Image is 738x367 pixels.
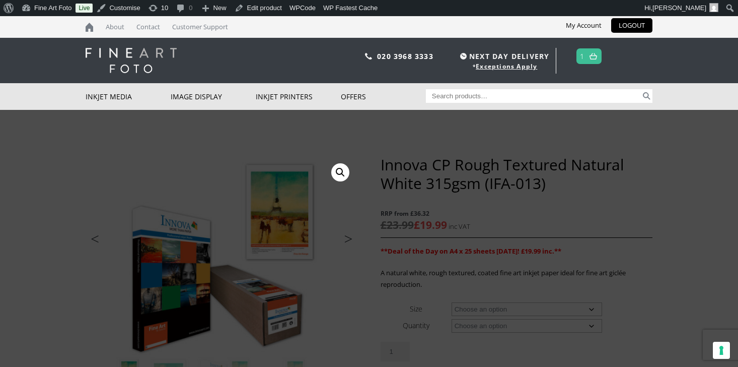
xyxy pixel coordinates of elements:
button: Your consent preferences for tracking technologies [713,342,730,359]
a: Customer Support [167,16,233,38]
a: 1 [580,49,584,64]
img: time.svg [460,53,467,59]
a: Image Display [171,83,256,110]
a: Contact [131,16,165,38]
span: NEXT DAY DELIVERY [458,50,549,62]
img: phone.svg [365,53,372,59]
button: Search [641,89,652,103]
span: [PERSON_NAME] [652,4,706,12]
a: Live [76,4,93,13]
a: LOGOUT [611,18,652,33]
a: About [101,16,129,38]
a: My Account [558,18,609,33]
img: logo-white.svg [86,48,177,73]
a: Offers [341,83,426,110]
input: Search products… [426,89,641,103]
a: 020 3968 3333 [377,51,433,61]
img: basket.svg [589,53,597,59]
a: Inkjet Media [86,83,171,110]
a: Exceptions Apply [476,62,537,71]
a: Inkjet Printers [256,83,341,110]
a: View full-screen image gallery [331,163,349,181]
